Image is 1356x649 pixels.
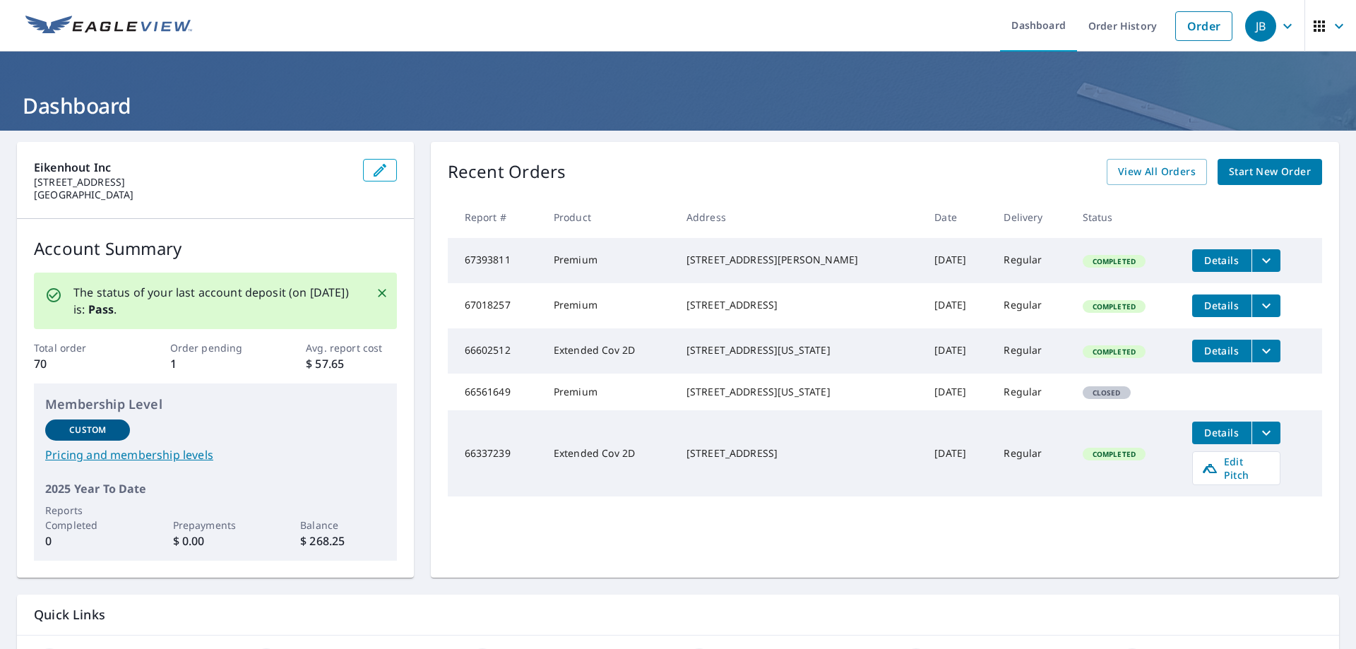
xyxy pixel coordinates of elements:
h1: Dashboard [17,91,1339,120]
a: View All Orders [1107,159,1207,185]
td: Premium [542,238,675,283]
td: 67018257 [448,283,542,328]
p: [STREET_ADDRESS] [34,176,352,189]
td: [DATE] [923,374,992,410]
p: Account Summary [34,236,397,261]
a: Pricing and membership levels [45,446,386,463]
p: Prepayments [173,518,258,532]
span: Start New Order [1229,163,1311,181]
button: Close [373,284,391,302]
span: Details [1201,426,1243,439]
td: 67393811 [448,238,542,283]
p: $ 57.65 [306,355,396,372]
p: The status of your last account deposit (on [DATE]) is: . [73,284,359,318]
td: [DATE] [923,328,992,374]
td: Extended Cov 2D [542,328,675,374]
td: [DATE] [923,410,992,496]
p: 1 [170,355,261,372]
a: Edit Pitch [1192,451,1280,485]
th: Address [675,196,923,238]
button: filesDropdownBtn-67393811 [1251,249,1280,272]
button: filesDropdownBtn-67018257 [1251,294,1280,317]
td: [DATE] [923,238,992,283]
p: Order pending [170,340,261,355]
button: filesDropdownBtn-66337239 [1251,422,1280,444]
span: Edit Pitch [1201,455,1271,482]
div: [STREET_ADDRESS][US_STATE] [686,385,912,399]
div: [STREET_ADDRESS][PERSON_NAME] [686,253,912,267]
span: Completed [1084,347,1144,357]
span: Details [1201,254,1243,267]
td: Premium [542,374,675,410]
td: Extended Cov 2D [542,410,675,496]
td: Regular [992,328,1071,374]
div: [STREET_ADDRESS] [686,298,912,312]
th: Report # [448,196,542,238]
p: Reports Completed [45,503,130,532]
td: [DATE] [923,283,992,328]
a: Order [1175,11,1232,41]
td: 66602512 [448,328,542,374]
p: Total order [34,340,124,355]
span: Details [1201,344,1243,357]
th: Date [923,196,992,238]
p: Avg. report cost [306,340,396,355]
p: Eikenhout Inc [34,159,352,176]
p: $ 268.25 [300,532,385,549]
td: 66561649 [448,374,542,410]
img: EV Logo [25,16,192,37]
b: Pass [88,302,114,317]
td: Regular [992,374,1071,410]
div: [STREET_ADDRESS][US_STATE] [686,343,912,357]
button: filesDropdownBtn-66602512 [1251,340,1280,362]
div: JB [1245,11,1276,42]
span: Completed [1084,302,1144,311]
p: 0 [45,532,130,549]
th: Status [1071,196,1181,238]
p: Recent Orders [448,159,566,185]
span: Completed [1084,449,1144,459]
span: Closed [1084,388,1129,398]
p: Balance [300,518,385,532]
td: Regular [992,283,1071,328]
p: 70 [34,355,124,372]
span: Details [1201,299,1243,312]
button: detailsBtn-66337239 [1192,422,1251,444]
span: View All Orders [1118,163,1196,181]
td: 66337239 [448,410,542,496]
td: Premium [542,283,675,328]
td: Regular [992,410,1071,496]
div: [STREET_ADDRESS] [686,446,912,460]
button: detailsBtn-66602512 [1192,340,1251,362]
button: detailsBtn-67018257 [1192,294,1251,317]
p: $ 0.00 [173,532,258,549]
th: Delivery [992,196,1071,238]
button: detailsBtn-67393811 [1192,249,1251,272]
span: Completed [1084,256,1144,266]
p: [GEOGRAPHIC_DATA] [34,189,352,201]
p: Quick Links [34,606,1322,624]
p: Custom [69,424,106,436]
th: Product [542,196,675,238]
a: Start New Order [1218,159,1322,185]
p: Membership Level [45,395,386,414]
p: 2025 Year To Date [45,480,386,497]
td: Regular [992,238,1071,283]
